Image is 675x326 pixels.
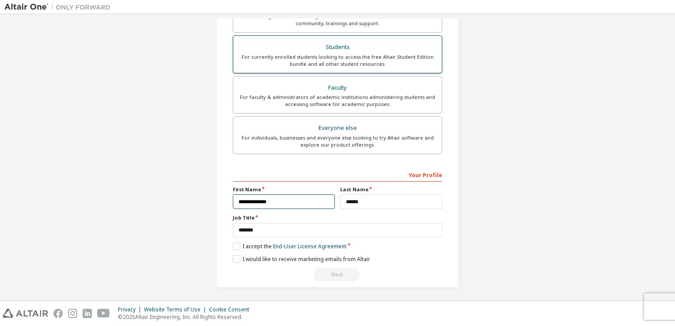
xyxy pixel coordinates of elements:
[233,186,335,193] label: First Name
[340,186,442,193] label: Last Name
[53,309,63,318] img: facebook.svg
[239,13,436,27] div: For existing customers looking to access software downloads, HPC resources, community, trainings ...
[233,214,442,221] label: Job Title
[3,309,48,318] img: altair_logo.svg
[239,53,436,68] div: For currently enrolled students looking to access the free Altair Student Edition bundle and all ...
[273,243,346,250] a: End-User License Agreement
[233,255,370,263] label: I would like to receive marketing emails from Altair
[118,313,254,321] p: © 2025 Altair Engineering, Inc. All Rights Reserved.
[239,41,436,53] div: Students
[118,306,144,313] div: Privacy
[233,167,442,182] div: Your Profile
[239,122,436,134] div: Everyone else
[233,243,346,250] label: I accept the
[239,134,436,148] div: For individuals, businesses and everyone else looking to try Altair software and explore our prod...
[144,306,209,313] div: Website Terms of Use
[233,268,442,281] div: Select your account type to continue
[4,3,115,11] img: Altair One
[239,94,436,108] div: For faculty & administrators of academic institutions administering students and accessing softwa...
[68,309,77,318] img: instagram.svg
[97,309,110,318] img: youtube.svg
[239,82,436,94] div: Faculty
[209,306,254,313] div: Cookie Consent
[83,309,92,318] img: linkedin.svg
